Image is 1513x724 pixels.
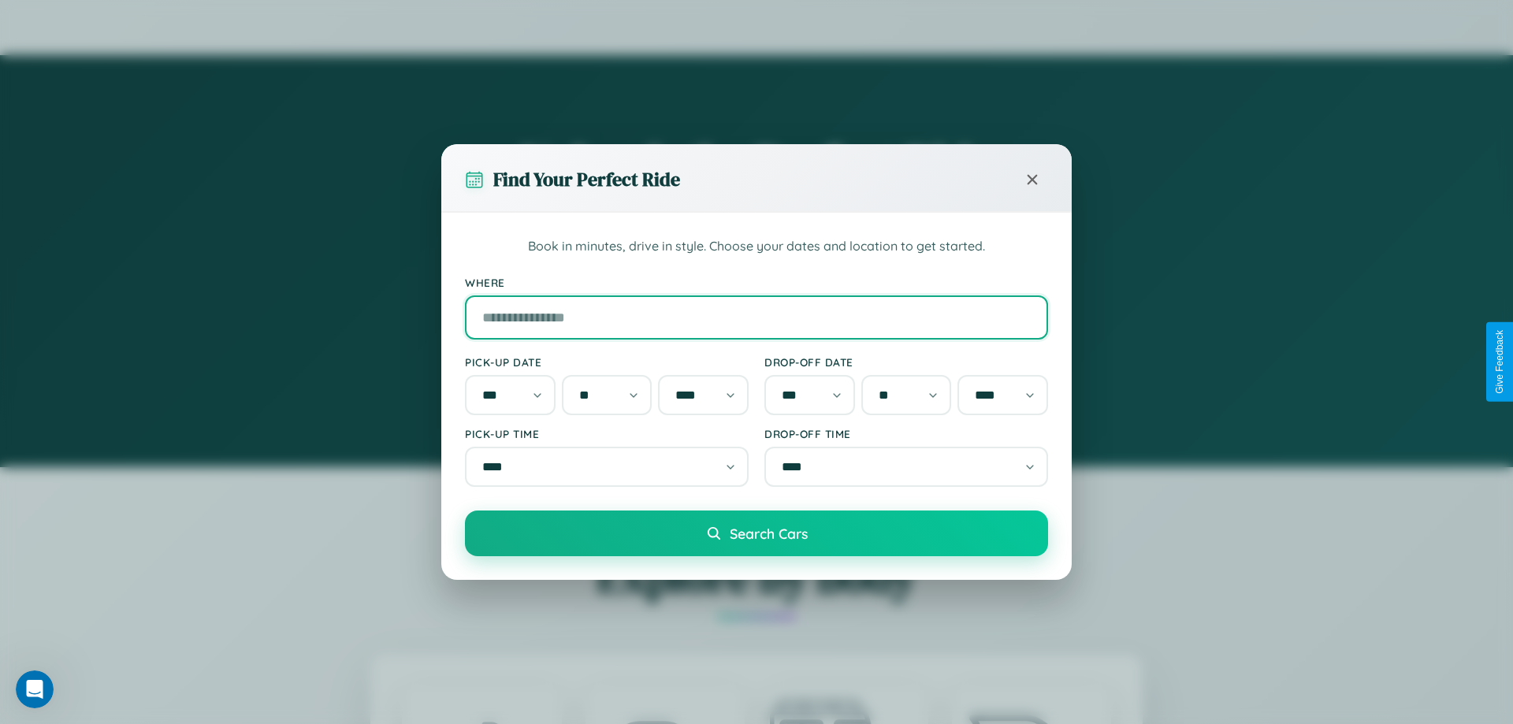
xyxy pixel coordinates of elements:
button: Search Cars [465,511,1048,556]
label: Where [465,276,1048,289]
span: Search Cars [730,525,808,542]
label: Pick-up Date [465,355,749,369]
p: Book in minutes, drive in style. Choose your dates and location to get started. [465,236,1048,257]
label: Drop-off Date [764,355,1048,369]
h3: Find Your Perfect Ride [493,166,680,192]
label: Drop-off Time [764,427,1048,440]
label: Pick-up Time [465,427,749,440]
